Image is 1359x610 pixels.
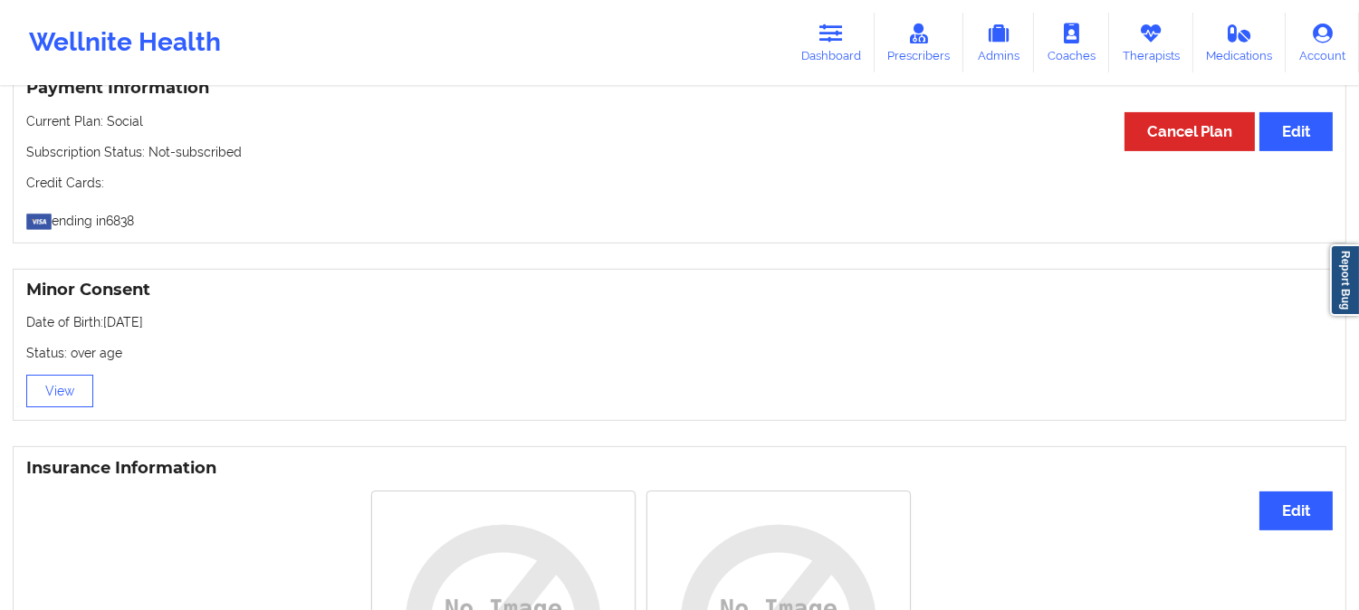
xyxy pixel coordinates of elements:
[26,375,93,407] button: View
[788,13,875,72] a: Dashboard
[1259,112,1333,151] button: Edit
[26,205,1333,230] p: ending in 6838
[26,280,1333,300] h3: Minor Consent
[26,313,1333,331] p: Date of Birth: [DATE]
[1193,13,1287,72] a: Medications
[875,13,964,72] a: Prescribers
[963,13,1034,72] a: Admins
[26,112,1333,130] p: Current Plan: Social
[26,344,1333,362] p: Status: over age
[1125,112,1255,151] button: Cancel Plan
[26,78,1333,99] h3: Payment Information
[26,458,1333,479] h3: Insurance Information
[1330,244,1359,316] a: Report Bug
[26,143,1333,161] p: Subscription Status: Not-subscribed
[1259,491,1333,530] button: Edit
[26,174,1333,192] p: Credit Cards:
[1109,13,1193,72] a: Therapists
[1034,13,1109,72] a: Coaches
[1286,13,1359,72] a: Account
